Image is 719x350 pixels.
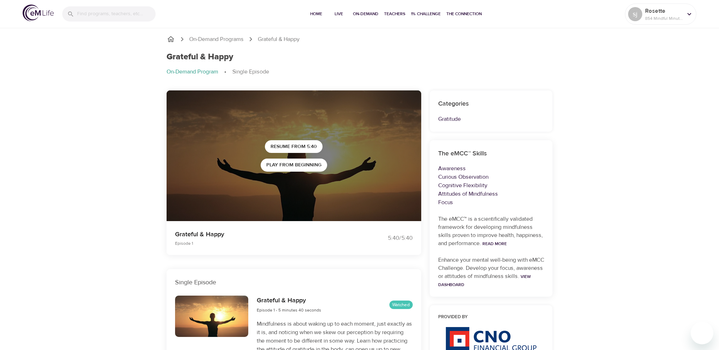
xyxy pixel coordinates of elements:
[438,164,544,173] p: Awareness
[77,6,156,22] input: Find programs, teachers, etc...
[360,234,413,242] div: 5:40 / 5:40
[265,140,323,153] button: Resume from 5:40
[438,215,544,248] p: The eMCC™ is a scientifically validated framework for developing mindfulness skills proven to imp...
[389,302,413,308] span: Watched
[438,190,544,198] p: Attitudes of Mindfulness
[353,10,378,18] span: On-Demand
[175,240,351,247] p: Episode 1
[308,10,325,18] span: Home
[645,15,683,22] p: 854 Mindful Minutes
[628,7,642,21] div: sj
[167,52,233,62] h1: Grateful & Happy
[384,10,405,18] span: Teachers
[438,99,544,109] h6: Categories
[438,314,544,321] h6: Provided by
[261,159,327,172] button: Play from beginning
[438,115,544,123] p: Gratitude
[438,198,544,207] p: Focus
[482,241,507,247] a: Read More
[258,35,300,43] p: Grateful & Happy
[438,274,531,287] a: View Dashboard
[330,10,347,18] span: Live
[438,149,544,159] h6: The eMCC™ Skills
[438,181,544,190] p: Cognitive Flexibility
[438,256,544,289] p: Enhance your mental well-being with eMCC Challenge. Develop your focus, awareness or attitudes of...
[266,161,321,170] span: Play from beginning
[167,68,553,76] nav: breadcrumb
[271,142,317,151] span: Resume from 5:40
[23,5,54,21] img: logo
[232,68,269,76] p: Single Episode
[257,296,321,306] h6: Grateful & Happy
[175,278,413,287] p: Single Episode
[189,35,244,43] a: On-Demand Programs
[691,322,713,344] iframe: Button to launch messaging window
[411,10,441,18] span: 1% Challenge
[167,68,218,76] p: On-Demand Program
[645,7,683,15] p: Rosette
[167,35,553,43] nav: breadcrumb
[175,230,351,239] p: Grateful & Happy
[257,307,321,313] span: Episode 1 - 5 minutes 40 seconds
[446,10,482,18] span: The Connection
[438,173,544,181] p: Curious Observation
